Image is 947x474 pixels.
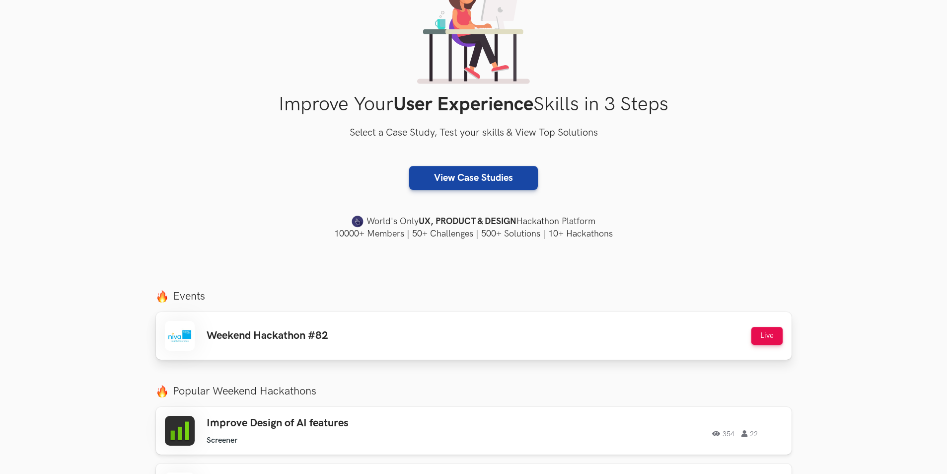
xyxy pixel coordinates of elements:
a: View Case Studies [409,166,538,190]
h3: Improve Design of AI features [207,417,489,430]
h1: Improve Your Skills in 3 Steps [156,93,792,116]
li: Screener [207,436,237,445]
h4: World's Only Hackathon Platform [156,215,792,229]
a: Improve Design of AI features Screener 354 22 [156,407,792,455]
img: uxhack-favicon-image.png [352,215,364,228]
a: Weekend Hackathon #82 Live [156,312,792,360]
strong: User Experience [393,93,533,116]
button: Live [751,327,783,345]
label: Popular Weekend Hackathons [156,385,792,398]
span: 354 [712,430,734,437]
h4: 10000+ Members | 50+ Challenges | 500+ Solutions | 10+ Hackathons [156,228,792,240]
strong: UX, PRODUCT & DESIGN [419,215,516,229]
img: fire.png [156,385,168,397]
h3: Weekend Hackathon #82 [207,329,328,342]
img: fire.png [156,290,168,303]
label: Events [156,290,792,303]
span: 22 [741,430,758,437]
h3: Select a Case Study, Test your skills & View Top Solutions [156,125,792,141]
